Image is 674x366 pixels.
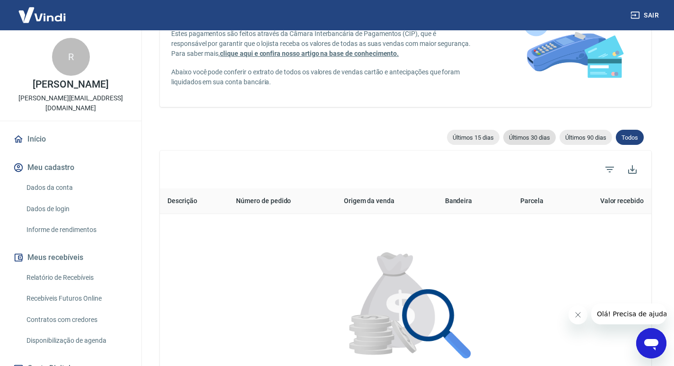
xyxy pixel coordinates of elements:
a: Dados da conta [23,178,130,197]
button: Meu cadastro [11,157,130,178]
th: Valor recebido [561,188,651,214]
div: R [52,38,90,76]
iframe: Mensagem da empresa [591,304,666,324]
th: Origem da venda [336,188,438,214]
a: Informe de rendimentos [23,220,130,240]
p: [PERSON_NAME][EMAIL_ADDRESS][DOMAIN_NAME] [8,93,134,113]
span: Olá! Precisa de ajuda? [6,7,79,14]
iframe: Botão para abrir a janela de mensagens [636,328,666,358]
span: Últimos 15 dias [447,134,499,141]
iframe: Fechar mensagem [569,305,587,324]
button: Baixar listagem [621,158,644,181]
button: Sair [629,7,663,24]
a: Recebíveis Futuros Online [23,289,130,308]
th: Descrição [160,188,228,214]
span: Todos [616,134,644,141]
th: Bandeira [438,188,503,214]
div: Últimos 15 dias [447,130,499,145]
span: Filtros [598,158,621,181]
a: clique aqui e confira nosso artigo na base de conhecimento. [220,50,399,57]
div: Todos [616,130,644,145]
p: Abaixo você pode conferir o extrato de todos os valores de vendas cartão e antecipações que foram... [171,67,473,87]
th: Parcela [502,188,561,214]
span: Últimos 30 dias [503,134,556,141]
p: Estes pagamentos são feitos através da Câmara Interbancária de Pagamentos (CIP), que é responsáve... [171,29,473,59]
div: Últimos 30 dias [503,130,556,145]
div: Últimos 90 dias [560,130,612,145]
a: Relatório de Recebíveis [23,268,130,287]
img: Vindi [11,0,73,29]
a: Contratos com credores [23,310,130,330]
a: Disponibilização de agenda [23,331,130,350]
p: [PERSON_NAME] [33,80,108,89]
th: Número de pedido [228,188,336,214]
button: Meus recebíveis [11,247,130,268]
a: Dados de login [23,199,130,219]
a: Início [11,129,130,150]
span: Últimos 90 dias [560,134,612,141]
